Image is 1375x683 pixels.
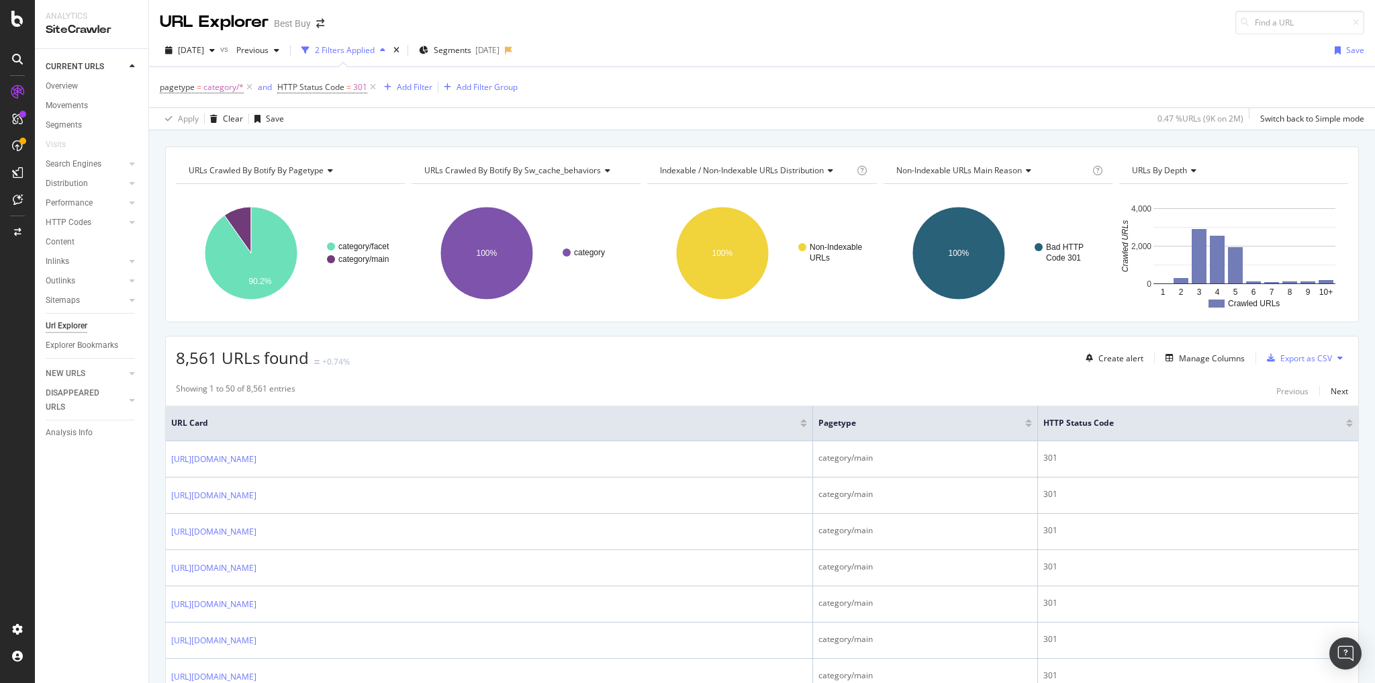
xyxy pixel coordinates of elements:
div: Movements [46,99,88,113]
text: 4,000 [1131,204,1151,214]
div: Analytics [46,11,138,22]
text: 2,000 [1131,242,1151,251]
button: Next [1331,383,1348,399]
div: Save [1346,44,1364,56]
svg: A chart. [884,195,1111,312]
a: Explorer Bookmarks [46,338,139,353]
span: Non-Indexable URLs Main Reason [896,165,1022,176]
span: = [346,81,351,93]
div: DISAPPEARED URLS [46,386,113,414]
div: Overview [46,79,78,93]
text: 2 [1178,287,1183,297]
svg: A chart. [647,195,875,312]
div: Save [266,113,284,124]
div: 301 [1043,670,1353,682]
a: Inlinks [46,255,126,269]
div: Content [46,235,75,249]
a: [URL][DOMAIN_NAME] [171,489,256,502]
span: Indexable / Non-Indexable URLs distribution [660,165,824,176]
text: 6 [1251,287,1255,297]
div: NEW URLS [46,367,85,381]
text: 0 [1147,279,1151,289]
div: Explorer Bookmarks [46,338,118,353]
button: Switch back to Simple mode [1255,108,1364,130]
a: Overview [46,79,139,93]
div: arrow-right-arrow-left [316,19,324,28]
div: 301 [1043,488,1353,500]
span: HTTP Status Code [277,81,344,93]
div: Performance [46,196,93,210]
text: 3 [1196,287,1201,297]
div: Create alert [1098,353,1143,364]
span: URLs Crawled By Botify By pagetype [189,165,324,176]
span: 2025 Jul. 29th [178,44,204,56]
a: [URL][DOMAIN_NAME] [171,525,256,539]
text: 7 [1269,287,1274,297]
div: 301 [1043,633,1353,645]
span: HTTP Status Code [1043,417,1326,429]
button: and [258,81,272,93]
div: URL Explorer [160,11,269,34]
div: Apply [178,113,199,124]
div: Sitemaps [46,293,80,308]
a: DISAPPEARED URLS [46,386,126,414]
div: category/main [818,597,1032,609]
a: Performance [46,196,126,210]
div: CURRENT URLS [46,60,104,74]
button: Manage Columns [1160,350,1245,366]
text: Bad HTTP [1046,242,1084,252]
div: times [391,44,402,57]
text: 8 [1287,287,1292,297]
div: category/main [818,633,1032,645]
div: Inlinks [46,255,69,269]
button: Apply [160,108,199,130]
svg: A chart. [176,195,404,312]
span: 8,561 URLs found [176,347,309,369]
div: SiteCrawler [46,22,138,38]
div: Open Intercom Messenger [1329,637,1362,670]
button: Previous [231,40,285,61]
div: Next [1331,385,1348,397]
div: 2 Filters Applied [315,44,375,56]
text: 9 [1305,287,1310,297]
text: 4 [1215,287,1219,297]
button: Save [249,108,284,130]
text: 1 [1160,287,1165,297]
text: 100% [477,248,497,258]
button: Previous [1276,383,1309,399]
div: Previous [1276,385,1309,397]
text: 5 [1233,287,1237,297]
text: category/main [338,255,389,264]
a: Sitemaps [46,293,126,308]
span: Previous [231,44,269,56]
div: Visits [46,138,66,152]
a: Distribution [46,177,126,191]
span: Segments [434,44,471,56]
div: Clear [223,113,243,124]
div: A chart. [1119,195,1347,312]
img: Equal [314,360,320,364]
div: Analysis Info [46,426,93,440]
text: category [574,248,605,257]
text: category/facet [338,242,389,251]
text: 100% [948,248,969,258]
h4: Indexable / Non-Indexable URLs Distribution [657,160,853,181]
div: Add Filter [397,81,432,93]
div: 301 [1043,561,1353,573]
span: = [197,81,201,93]
a: CURRENT URLS [46,60,126,74]
text: Crawled URLs [1121,220,1130,272]
a: Outlinks [46,274,126,288]
a: Visits [46,138,79,152]
text: 10+ [1319,287,1333,297]
a: Segments [46,118,139,132]
a: Url Explorer [46,319,139,333]
span: URLs Crawled By Botify By sw_cache_behaviors [424,165,601,176]
div: +0.74% [322,356,350,367]
span: URLs by Depth [1132,165,1187,176]
button: Add Filter [379,79,432,95]
a: [URL][DOMAIN_NAME] [171,561,256,575]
